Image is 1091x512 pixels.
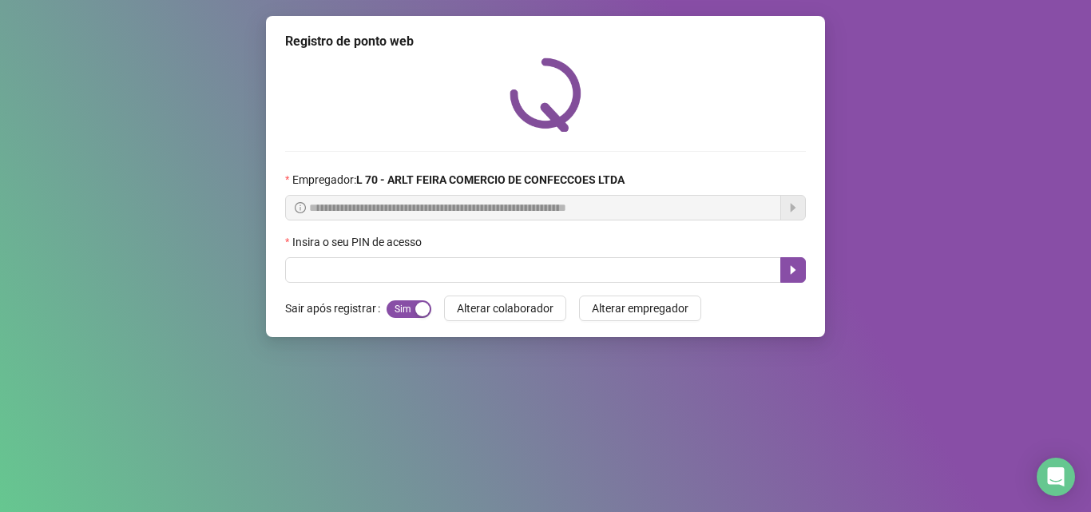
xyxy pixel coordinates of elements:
[285,233,432,251] label: Insira o seu PIN de acesso
[1037,458,1075,496] div: Open Intercom Messenger
[285,32,806,51] div: Registro de ponto web
[292,171,625,189] span: Empregador :
[592,300,688,317] span: Alterar empregador
[787,264,799,276] span: caret-right
[457,300,553,317] span: Alterar colaborador
[510,58,581,132] img: QRPoint
[285,296,387,321] label: Sair após registrar
[579,296,701,321] button: Alterar empregador
[444,296,566,321] button: Alterar colaborador
[356,173,625,186] strong: L 70 - ARLT FEIRA COMERCIO DE CONFECCOES LTDA
[295,202,306,213] span: info-circle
